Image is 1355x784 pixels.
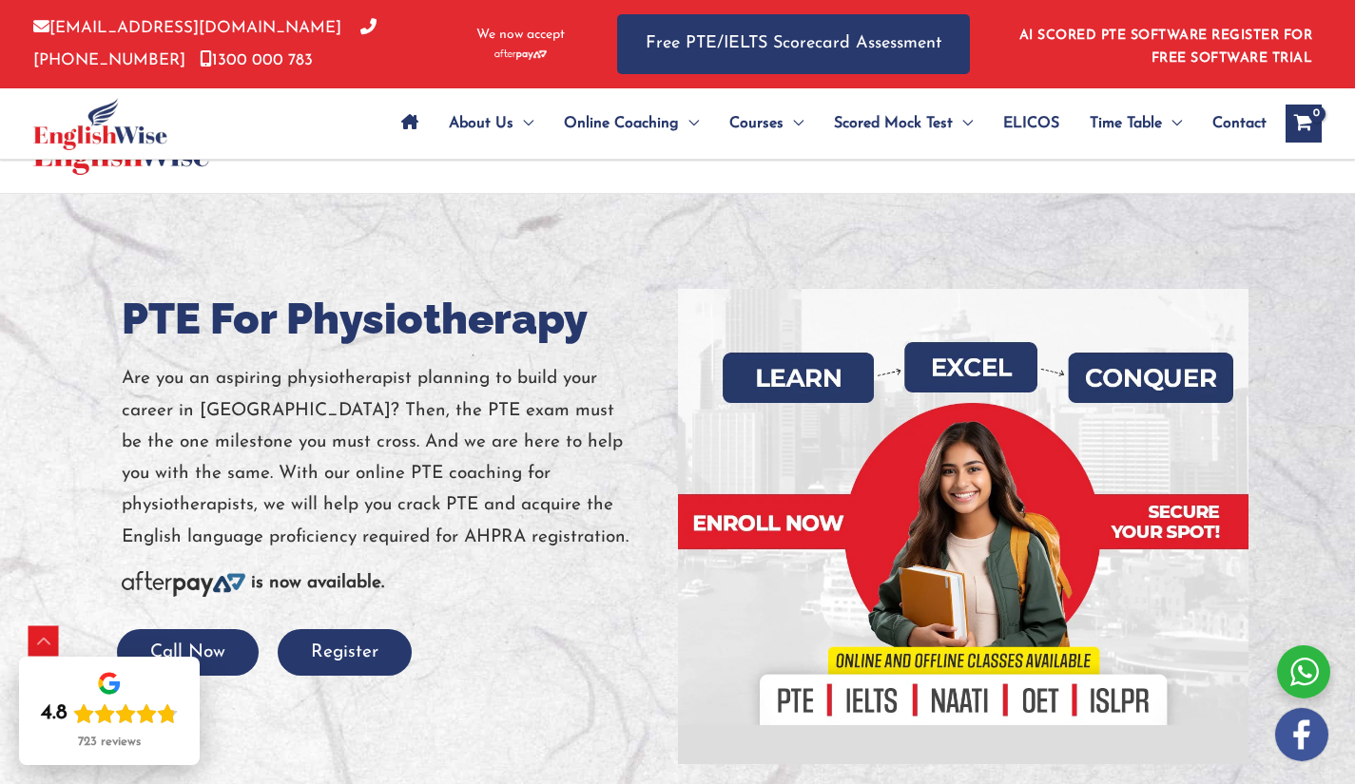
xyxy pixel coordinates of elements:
span: Contact [1212,90,1267,157]
div: Rating: 4.8 out of 5 [41,700,178,727]
a: Free PTE/IELTS Scorecard Assessment [617,14,970,74]
span: Courses [729,90,784,157]
a: CoursesMenu Toggle [714,90,819,157]
img: white-facebook.png [1275,708,1328,761]
span: Menu Toggle [784,90,803,157]
div: 723 reviews [78,735,141,750]
span: Menu Toggle [953,90,973,157]
h1: PTE For Physiotherapy [122,289,664,349]
img: Afterpay-Logo [122,571,245,597]
a: AI SCORED PTE SOFTWARE REGISTER FOR FREE SOFTWARE TRIAL [1019,29,1313,66]
nav: Site Navigation: Main Menu [386,90,1267,157]
span: ELICOS [1003,90,1059,157]
span: About Us [449,90,513,157]
div: 4.8 [41,700,68,727]
a: Call Now [117,643,259,661]
span: Menu Toggle [679,90,699,157]
button: Call Now [117,629,259,676]
a: About UsMenu Toggle [434,90,549,157]
a: View Shopping Cart, empty [1286,105,1322,143]
span: Online Coaching [564,90,679,157]
a: 1300 000 783 [200,52,313,68]
p: Are you an aspiring physiotherapist planning to build your career in [GEOGRAPHIC_DATA]? Then, the... [122,363,664,553]
span: Menu Toggle [513,90,533,157]
a: Online CoachingMenu Toggle [549,90,714,157]
a: Time TableMenu Toggle [1074,90,1197,157]
span: Time Table [1090,90,1162,157]
a: ELICOS [988,90,1074,157]
a: Scored Mock TestMenu Toggle [819,90,988,157]
a: [EMAIL_ADDRESS][DOMAIN_NAME] [33,20,341,36]
span: Menu Toggle [1162,90,1182,157]
a: Contact [1197,90,1267,157]
button: Register [278,629,412,676]
a: Register [278,643,412,661]
img: Afterpay-Logo [494,49,547,60]
span: Scored Mock Test [834,90,953,157]
b: is now available. [251,574,384,592]
span: We now accept [476,26,565,45]
a: [PHONE_NUMBER] [33,20,377,67]
aside: Header Widget 1 [1008,13,1322,75]
img: cropped-ew-logo [33,98,167,150]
